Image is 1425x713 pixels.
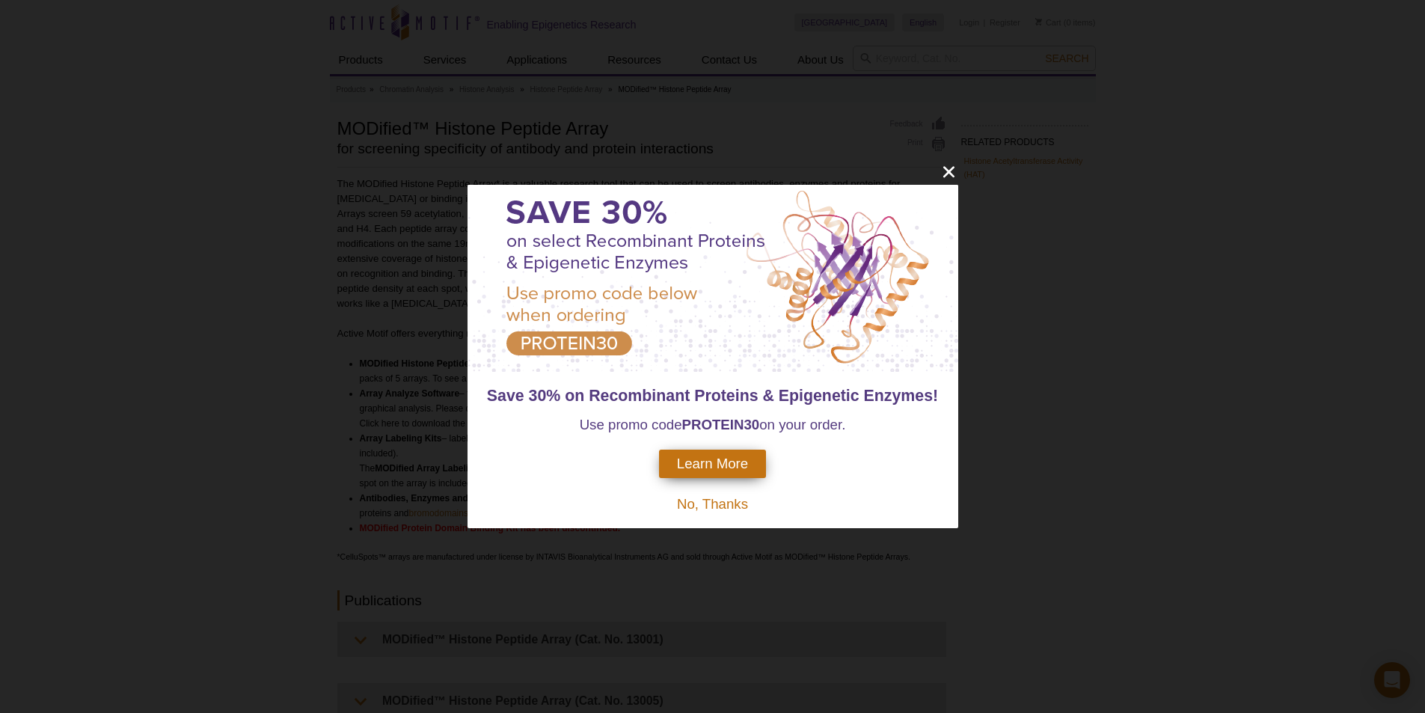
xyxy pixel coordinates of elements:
span: Learn More [677,456,748,472]
span: Save 30% on Recombinant Proteins & Epigenetic Enzymes! [487,387,938,405]
button: close [940,162,958,181]
span: No, Thanks [677,496,748,512]
strong: PROTEIN30 [682,417,760,432]
span: Use promo code on your order. [580,417,846,432]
